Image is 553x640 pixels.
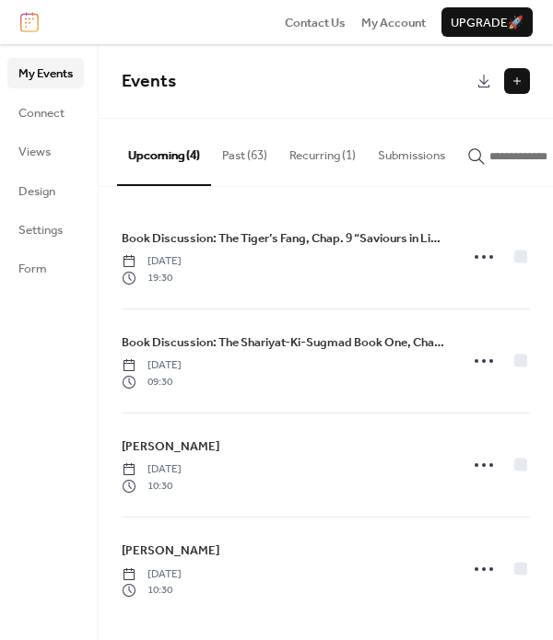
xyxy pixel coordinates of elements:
span: Views [18,143,51,161]
span: 09:30 [122,374,182,390]
a: Connect [7,98,84,127]
a: Form [7,253,84,283]
button: Past (63) [211,119,278,183]
button: Submissions [367,119,456,183]
span: My Account [361,14,426,32]
span: Settings [18,221,63,239]
button: Upcoming (4) [117,119,211,185]
button: Recurring (1) [278,119,367,183]
span: [DATE] [122,357,182,374]
a: [PERSON_NAME] [122,541,219,561]
span: [PERSON_NAME] [122,541,219,560]
span: Contact Us [285,14,346,32]
img: logo [20,12,39,32]
span: Events [122,64,176,99]
a: My Events [7,58,84,87]
a: [PERSON_NAME] [122,436,219,457]
span: Book Discussion: The Shariyat-Ki-Sugmad Book One, Chapter 11, “The Way of [PERSON_NAME] Perfection” [122,333,447,352]
span: Upgrade 🚀 [451,14,524,32]
span: [DATE] [122,253,182,270]
span: 10:30 [122,478,182,495]
a: Settings [7,215,84,244]
a: Views [7,136,84,166]
a: Contact Us [285,13,346,31]
span: 10:30 [122,582,182,599]
span: Connect [18,104,65,122]
a: My Account [361,13,426,31]
span: [DATE] [122,461,182,478]
span: [PERSON_NAME] [122,437,219,456]
span: 19:30 [122,270,182,286]
button: Upgrade🚀 [441,7,533,37]
a: Book Discussion: The Tiger’s Fang, Chap. 9 “Saviours in Limbo” [122,228,447,249]
a: Book Discussion: The Shariyat-Ki-Sugmad Book One, Chapter 11, “The Way of [PERSON_NAME] Perfection” [122,332,447,353]
span: Form [18,260,47,278]
a: Design [7,176,84,205]
span: Book Discussion: The Tiger’s Fang, Chap. 9 “Saviours in Limbo” [122,229,447,248]
span: My Events [18,64,73,83]
span: Design [18,182,55,201]
span: [DATE] [122,566,182,583]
